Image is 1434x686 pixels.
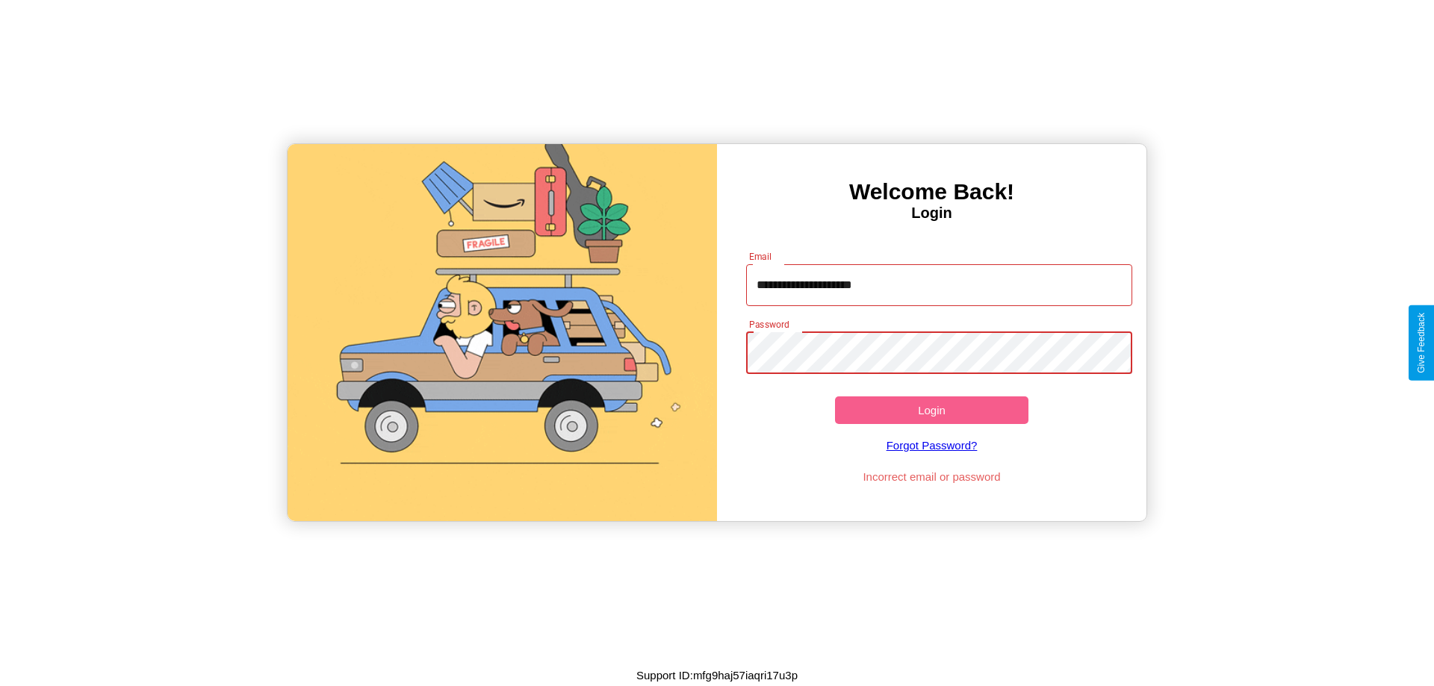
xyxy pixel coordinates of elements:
h4: Login [717,205,1146,222]
label: Email [749,250,772,263]
label: Password [749,318,789,331]
button: Login [835,396,1028,424]
a: Forgot Password? [739,424,1126,467]
img: gif [288,144,717,521]
h3: Welcome Back! [717,179,1146,205]
div: Give Feedback [1416,313,1427,373]
p: Support ID: mfg9haj57iaqri17u3p [636,665,798,685]
p: Incorrect email or password [739,467,1126,487]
